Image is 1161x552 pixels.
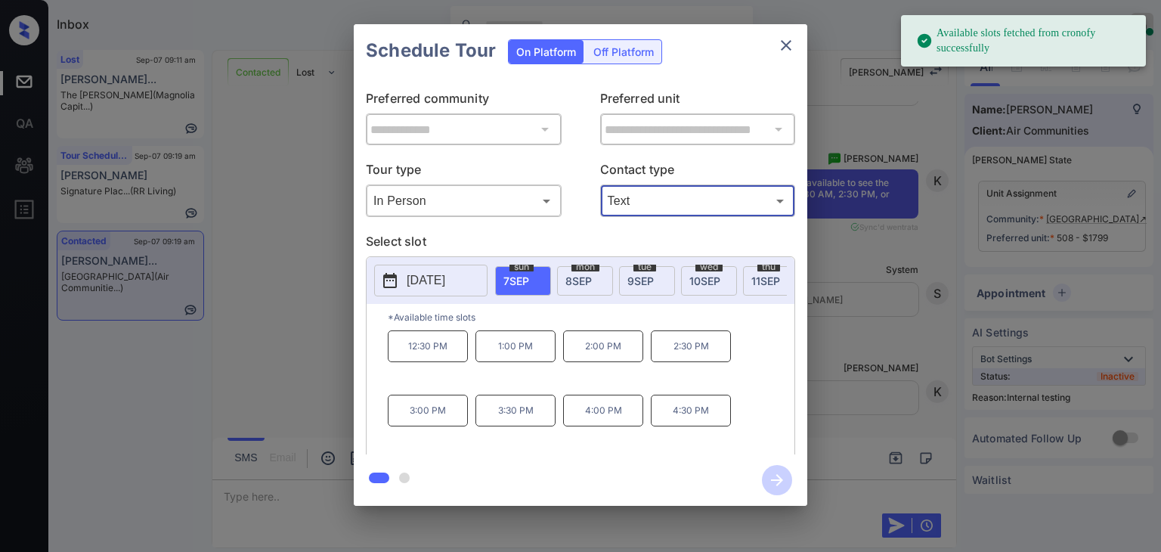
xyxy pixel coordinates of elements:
p: [DATE] [407,271,445,290]
p: Select slot [366,232,795,256]
p: Contact type [600,160,796,185]
span: 9 SEP [627,274,654,287]
div: On Platform [509,40,584,64]
span: sun [509,262,534,271]
p: *Available time slots [388,304,794,330]
p: Preferred unit [600,89,796,113]
span: wed [695,262,723,271]
p: 3:00 PM [388,395,468,426]
span: 7 SEP [503,274,529,287]
p: 2:30 PM [651,330,731,362]
div: Text [604,188,792,213]
span: 8 SEP [565,274,592,287]
h2: Schedule Tour [354,24,508,77]
button: close [771,30,801,60]
p: Preferred community [366,89,562,113]
p: 2:00 PM [563,330,643,362]
p: 3:30 PM [475,395,556,426]
p: 4:00 PM [563,395,643,426]
div: In Person [370,188,558,213]
div: date-select [619,266,675,296]
button: btn-next [753,461,801,500]
div: Off Platform [586,40,661,64]
p: Tour type [366,160,562,185]
div: date-select [495,266,551,296]
p: 1:00 PM [475,330,556,362]
span: 10 SEP [689,274,720,287]
div: date-select [681,266,737,296]
span: mon [571,262,599,271]
p: 4:30 PM [651,395,731,426]
div: date-select [743,266,799,296]
button: [DATE] [374,265,488,296]
span: thu [757,262,780,271]
span: tue [633,262,656,271]
span: 11 SEP [751,274,780,287]
p: 12:30 PM [388,330,468,362]
div: Available slots fetched from cronofy successfully [916,20,1134,62]
div: date-select [557,266,613,296]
